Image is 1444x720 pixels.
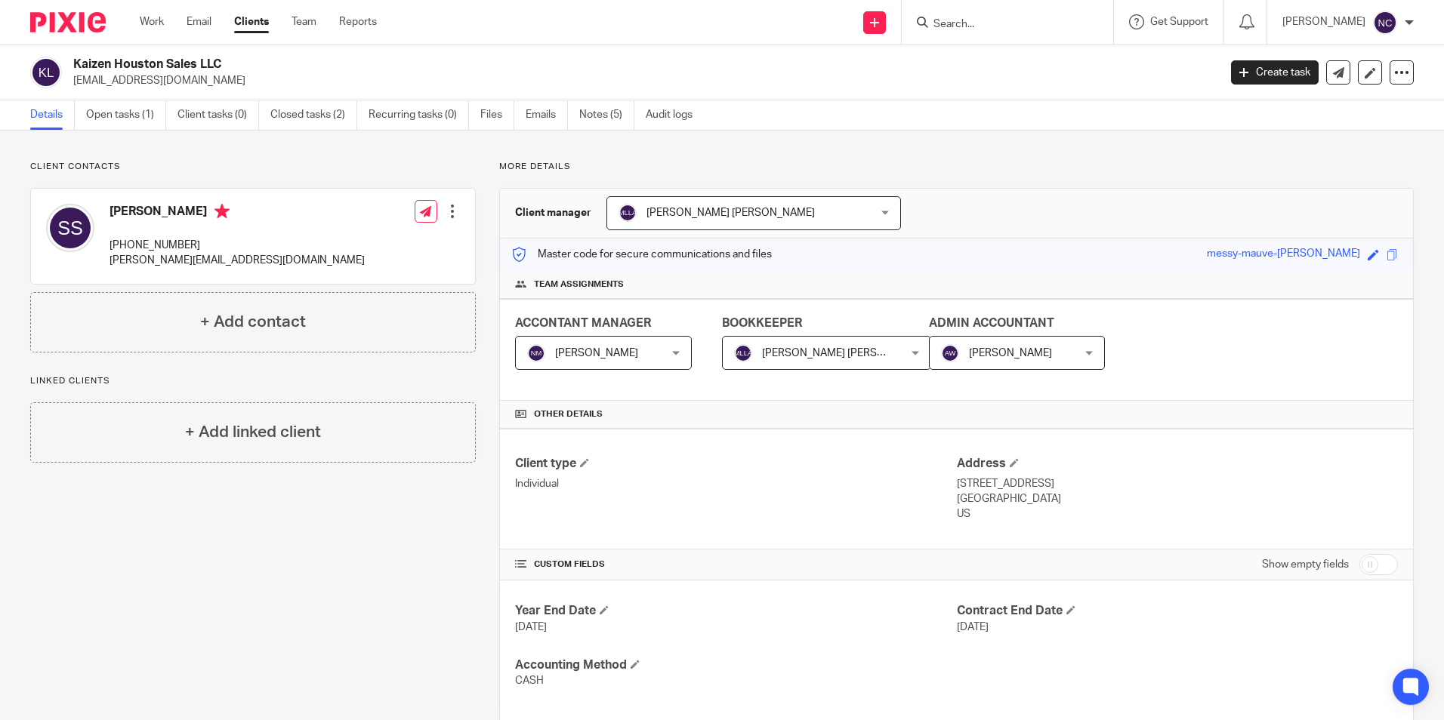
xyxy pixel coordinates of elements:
p: More details [499,161,1414,173]
span: Get Support [1150,17,1208,27]
a: Clients [234,14,269,29]
h4: Contract End Date [957,603,1398,619]
p: [GEOGRAPHIC_DATA] [957,491,1398,506]
i: Primary [214,204,230,219]
a: Reports [339,14,377,29]
img: svg%3E [527,344,545,362]
img: svg%3E [619,204,637,222]
h4: Client type [515,456,956,472]
h2: Kaizen Houston Sales LLC [73,57,981,72]
a: Create task [1231,60,1319,85]
h4: Accounting Method [515,657,956,673]
a: Details [30,100,75,130]
h4: [PERSON_NAME] [110,204,365,223]
span: CASH [515,675,544,686]
span: [PERSON_NAME] [969,348,1052,358]
img: Pixie [30,12,106,32]
a: Client tasks (0) [177,100,259,130]
p: Client contacts [30,161,476,173]
img: svg%3E [734,344,752,362]
h4: CUSTOM FIELDS [515,558,956,571]
a: Work [140,14,164,29]
a: Team [292,14,316,29]
span: ACCONTANT MANAGER [515,317,651,329]
span: ADMIN ACCOUNTANT [929,317,1054,329]
h4: Year End Date [515,603,956,619]
img: svg%3E [30,57,62,88]
p: [PERSON_NAME] [1282,14,1365,29]
a: Email [187,14,211,29]
span: BOOKKEEPER [722,317,802,329]
span: [DATE] [957,622,989,632]
a: Files [480,100,514,130]
label: Show empty fields [1262,557,1349,572]
p: Individual [515,476,956,491]
p: [PHONE_NUMBER] [110,238,365,253]
p: Linked clients [30,375,476,387]
input: Search [932,18,1068,32]
a: Recurring tasks (0) [369,100,469,130]
h4: + Add contact [200,310,306,334]
h4: + Add linked client [185,420,321,444]
p: [STREET_ADDRESS] [957,476,1398,491]
span: Other details [534,408,603,420]
div: messy-mauve-[PERSON_NAME] [1207,246,1360,263]
span: [PERSON_NAME] [PERSON_NAME] [762,348,930,358]
a: Notes (5) [579,100,634,130]
p: Master code for secure communications and files [511,247,772,262]
span: Team assignments [534,278,624,291]
a: Open tasks (1) [86,100,166,130]
h4: Address [957,456,1398,472]
p: [EMAIL_ADDRESS][DOMAIN_NAME] [73,73,1208,88]
span: [PERSON_NAME] [555,348,638,358]
span: [PERSON_NAME] [PERSON_NAME] [646,208,815,218]
img: svg%3E [46,204,94,252]
img: svg%3E [1373,11,1397,35]
img: svg%3E [941,344,959,362]
p: US [957,506,1398,522]
span: [DATE] [515,622,547,632]
a: Audit logs [646,100,704,130]
a: Emails [526,100,568,130]
a: Closed tasks (2) [270,100,357,130]
h3: Client manager [515,205,591,220]
p: [PERSON_NAME][EMAIL_ADDRESS][DOMAIN_NAME] [110,253,365,268]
